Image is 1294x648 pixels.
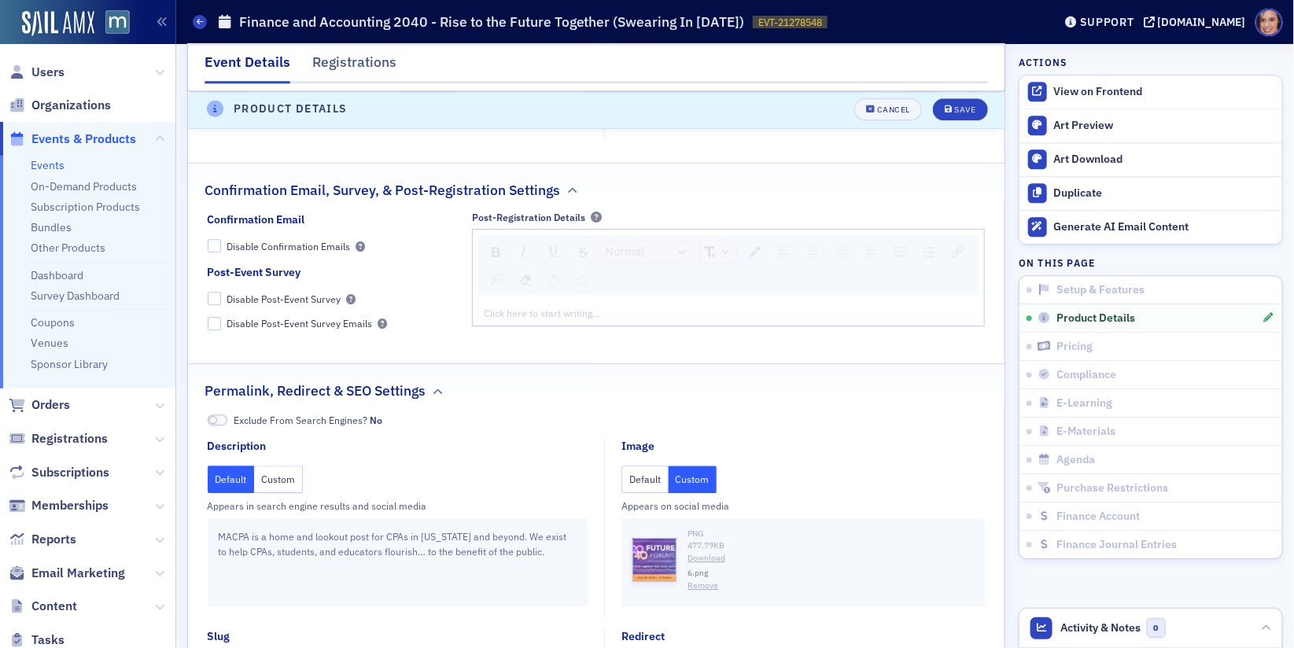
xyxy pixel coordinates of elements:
div: rdw-wrapper [472,229,985,326]
div: Confirmation Email [208,212,305,228]
div: Image [485,268,508,290]
input: Disable Confirmation Emails [208,239,222,253]
span: Email Marketing [31,565,125,582]
span: Users [31,64,65,81]
div: Appears in search engine results and social media [208,499,588,513]
span: Compliance [1056,368,1116,382]
div: Redo [572,268,593,290]
div: rdw-list-control [886,240,943,263]
a: Users [9,64,65,81]
div: Generate AI Email Content [1054,220,1274,234]
div: Underline [542,241,566,263]
div: rdw-toolbar [478,235,979,295]
a: Bundles [31,220,72,234]
button: Cancel [854,99,922,121]
div: Event Details [205,52,290,83]
div: rdw-remove-control [511,268,540,290]
span: 6.png [688,567,709,580]
div: Post-Event Survey [208,264,301,281]
a: On-Demand Products [31,179,137,193]
a: Dashboard [31,268,83,282]
a: Sponsor Library [31,357,108,371]
div: rdw-font-size-control [697,240,740,263]
a: Art Preview [1019,109,1282,142]
button: [DOMAIN_NAME] [1144,17,1252,28]
span: Profile [1255,9,1283,36]
h2: Permalink, Redirect & SEO Settings [205,381,426,401]
img: SailAMX [105,10,130,35]
span: No [208,414,228,426]
div: rdw-inline-control [482,240,598,263]
span: Pricing [1056,340,1093,354]
a: Orders [9,396,70,414]
div: rdw-block-control [598,240,697,263]
div: Appears on social media [621,499,985,513]
div: Art Preview [1054,119,1274,133]
a: Events & Products [9,131,136,148]
button: Generate AI Email Content [1019,210,1282,244]
h2: Confirmation Email, Survey, & Post-Registration Settings [205,180,560,201]
div: PNG [688,528,974,540]
button: Default [208,466,255,493]
span: Normal [605,243,644,261]
div: rdw-color-picker [740,240,769,263]
button: Default [621,466,669,493]
span: Organizations [31,97,111,114]
div: Redirect [621,628,665,645]
div: rdw-dropdown [699,240,738,263]
span: E-Learning [1056,396,1112,411]
a: Other Products [31,241,105,255]
span: Setup & Features [1056,283,1145,297]
div: rdw-image-control [482,268,511,290]
span: Activity & Notes [1061,620,1141,636]
div: Slug [208,628,230,645]
span: Agenda [1056,453,1095,467]
div: [DOMAIN_NAME] [1158,15,1246,29]
div: Registrations [312,52,396,81]
div: Unordered [889,241,912,263]
button: Save [933,99,987,121]
h4: On this page [1019,256,1283,270]
span: No [370,414,382,426]
a: Font Size [700,241,737,263]
span: Exclude From Search Engines? [234,413,382,427]
button: Custom [669,466,717,493]
div: rdw-dropdown [600,240,695,263]
a: Email Marketing [9,565,125,582]
span: Purchase Restrictions [1056,481,1168,495]
a: Art Download [1019,142,1282,176]
div: Description [208,438,267,455]
div: Justify [860,241,883,263]
div: Duplicate [1054,186,1274,201]
div: Image [621,438,654,455]
div: Center [802,241,824,263]
span: 0 [1147,618,1167,638]
button: Remove [688,580,718,592]
div: 477.79 KB [688,539,974,552]
div: Disable Post-Event Survey Emails [227,317,372,330]
a: Events [31,158,65,172]
h4: Product Details [234,101,348,118]
a: Download [688,552,974,565]
a: SailAMX [22,11,94,36]
a: Reports [9,531,76,548]
div: Italic [512,241,536,263]
a: Block Type [601,241,694,263]
a: View Homepage [94,10,130,37]
div: Save [954,106,975,115]
span: Subscriptions [31,464,109,481]
a: View on Frontend [1019,75,1282,109]
div: Art Download [1054,153,1274,167]
a: Organizations [9,97,111,114]
div: Cancel [877,106,910,115]
span: Reports [31,531,76,548]
div: Post-Registration Details [472,212,585,223]
div: rdw-history-control [540,268,596,290]
div: View on Frontend [1054,85,1274,99]
div: Strikethrough [572,241,595,263]
div: rdw-link-control [943,240,972,263]
button: Duplicate [1019,176,1282,210]
input: Disable Post-Event Survey Emails [208,317,222,331]
input: Disable Post-Event Survey [208,292,222,306]
div: Support [1080,15,1134,29]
